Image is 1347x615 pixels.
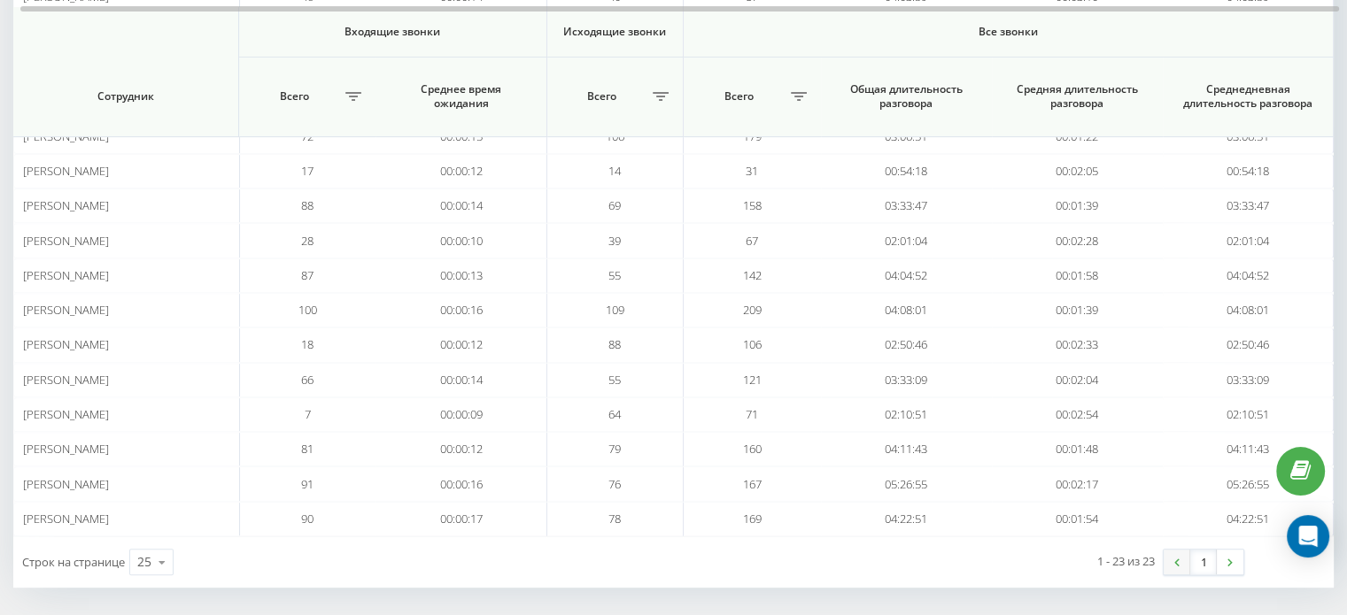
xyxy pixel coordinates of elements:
[992,432,1163,466] td: 00:01:48
[301,372,314,388] span: 66
[301,441,314,457] span: 81
[743,476,762,492] span: 167
[301,336,314,352] span: 18
[992,293,1163,327] td: 00:01:39
[375,466,546,501] td: 00:00:16
[821,502,992,536] td: 04:22:51
[743,302,762,318] span: 209
[375,258,546,293] td: 00:00:13
[608,233,621,249] span: 39
[1097,552,1155,570] div: 1 - 23 из 23
[1008,82,1146,110] span: Средняя длительность разговора
[821,432,992,466] td: 04:11:43
[1163,327,1334,362] td: 02:50:46
[821,188,992,223] td: 03:33:47
[301,511,314,527] span: 90
[1163,223,1334,258] td: 02:01:04
[1163,466,1334,501] td: 05:26:55
[561,25,668,39] span: Исходящие звонки
[375,154,546,188] td: 00:00:12
[23,233,109,249] span: [PERSON_NAME]
[743,267,762,283] span: 142
[1163,363,1334,397] td: 03:33:09
[821,466,992,501] td: 05:26:55
[608,336,621,352] span: 88
[746,163,758,179] span: 31
[743,511,762,527] span: 169
[821,327,992,362] td: 02:50:46
[608,476,621,492] span: 76
[837,82,975,110] span: Общая длительность разговора
[248,89,341,104] span: Всего
[743,441,762,457] span: 160
[608,197,621,213] span: 69
[1287,515,1329,557] div: Open Intercom Messenger
[1190,550,1217,574] a: 1
[305,406,311,422] span: 7
[301,233,314,249] span: 28
[23,406,109,422] span: [PERSON_NAME]
[606,302,624,318] span: 109
[262,25,523,39] span: Входящие звонки
[375,223,546,258] td: 00:00:10
[375,188,546,223] td: 00:00:14
[301,197,314,213] span: 88
[375,363,546,397] td: 00:00:14
[743,372,762,388] span: 121
[1163,502,1334,536] td: 04:22:51
[743,197,762,213] span: 158
[608,441,621,457] span: 79
[298,302,317,318] span: 100
[608,406,621,422] span: 64
[992,327,1163,362] td: 00:02:33
[23,197,109,213] span: [PERSON_NAME]
[137,553,151,571] div: 25
[693,89,786,104] span: Всего
[992,397,1163,432] td: 00:02:54
[746,233,758,249] span: 67
[821,223,992,258] td: 02:01:04
[23,441,109,457] span: [PERSON_NAME]
[821,293,992,327] td: 04:08:01
[992,223,1163,258] td: 00:02:28
[392,82,530,110] span: Среднее время ожидания
[375,432,546,466] td: 00:00:12
[1163,258,1334,293] td: 04:04:52
[1163,432,1334,466] td: 04:11:43
[1163,154,1334,188] td: 00:54:18
[821,397,992,432] td: 02:10:51
[992,502,1163,536] td: 00:01:54
[724,25,1293,39] span: Все звонки
[1179,82,1316,110] span: Среднедневная длительность разговора
[556,89,648,104] span: Всего
[23,302,109,318] span: [PERSON_NAME]
[1163,188,1334,223] td: 03:33:47
[375,293,546,327] td: 00:00:16
[992,363,1163,397] td: 00:02:04
[375,502,546,536] td: 00:00:17
[746,406,758,422] span: 71
[375,397,546,432] td: 00:00:09
[375,327,546,362] td: 00:00:12
[23,163,109,179] span: [PERSON_NAME]
[743,336,762,352] span: 106
[821,258,992,293] td: 04:04:52
[608,163,621,179] span: 14
[1163,397,1334,432] td: 02:10:51
[608,511,621,527] span: 78
[33,89,220,104] span: Сотрудник
[1163,293,1334,327] td: 04:08:01
[608,372,621,388] span: 55
[608,267,621,283] span: 55
[992,188,1163,223] td: 00:01:39
[821,154,992,188] td: 00:54:18
[301,476,314,492] span: 91
[992,258,1163,293] td: 00:01:58
[992,154,1163,188] td: 00:02:05
[23,336,109,352] span: [PERSON_NAME]
[301,267,314,283] span: 87
[23,372,109,388] span: [PERSON_NAME]
[23,511,109,527] span: [PERSON_NAME]
[301,163,314,179] span: 17
[23,476,109,492] span: [PERSON_NAME]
